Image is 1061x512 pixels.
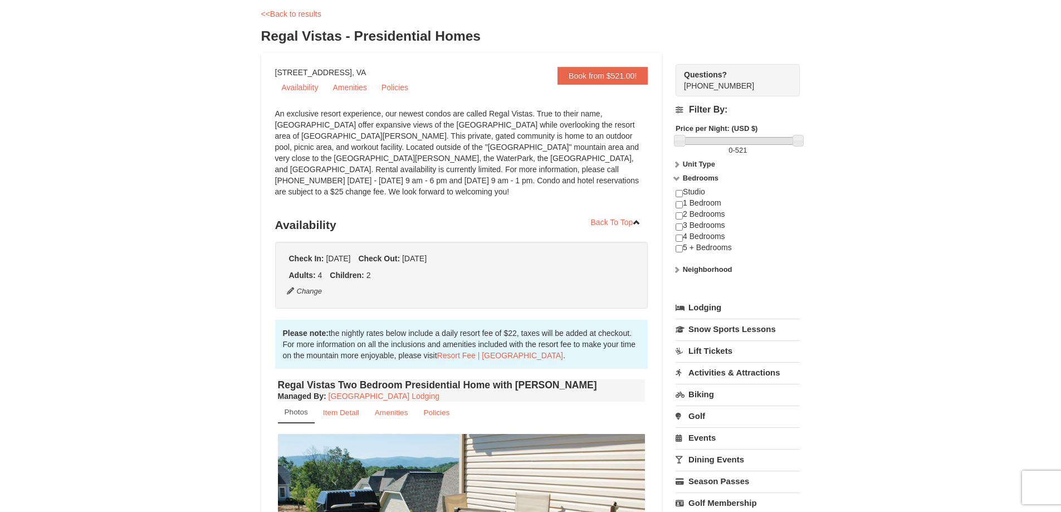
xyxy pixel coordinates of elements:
strong: Children: [330,271,364,280]
strong: Price per Night: (USD $) [676,124,757,133]
h4: Filter By: [676,105,800,115]
span: 0 [728,146,732,154]
a: Availability [275,79,325,96]
small: Policies [423,408,449,417]
strong: Check In: [289,254,324,263]
a: Snow Sports Lessons [676,319,800,339]
a: Photos [278,402,315,423]
div: An exclusive resort experience, our newest condos are called Regal Vistas. True to their name, [G... [275,108,648,208]
small: Item Detail [323,408,359,417]
a: Activities & Attractions [676,362,800,383]
h4: Regal Vistas Two Bedroom Presidential Home with [PERSON_NAME] [278,379,646,391]
div: the nightly rates below include a daily resort fee of $22, taxes will be added at checkout. For m... [275,320,648,369]
span: [DATE] [402,254,427,263]
a: Golf [676,406,800,426]
a: Lift Tickets [676,340,800,361]
span: [PHONE_NUMBER] [684,69,780,90]
strong: Bedrooms [683,174,718,182]
a: Amenities [368,402,415,423]
a: Season Passes [676,471,800,491]
a: Amenities [326,79,373,96]
span: 2 [366,271,371,280]
a: Book from $521.00! [558,67,648,85]
small: Photos [285,408,308,416]
button: Change [286,285,323,298]
a: Events [676,427,800,448]
a: <<Back to results [261,9,321,18]
h3: Availability [275,214,648,236]
a: Lodging [676,298,800,318]
a: Resort Fee | [GEOGRAPHIC_DATA] [437,351,563,360]
strong: Adults: [289,271,316,280]
small: Amenities [375,408,408,417]
strong: Questions? [684,70,727,79]
a: Dining Events [676,449,800,470]
span: [DATE] [326,254,350,263]
strong: : [278,392,326,401]
span: 4 [318,271,322,280]
strong: Check Out: [358,254,400,263]
strong: Neighborhood [683,265,732,274]
label: - [676,145,800,156]
a: Policies [416,402,457,423]
a: Back To Top [584,214,648,231]
span: 521 [735,146,747,154]
a: Biking [676,384,800,404]
h3: Regal Vistas - Presidential Homes [261,25,800,47]
strong: Please note: [283,329,329,338]
div: Studio 1 Bedroom 2 Bedrooms 3 Bedrooms 4 Bedrooms 5 + Bedrooms [676,187,800,264]
a: Policies [375,79,415,96]
a: Item Detail [316,402,366,423]
span: Managed By [278,392,324,401]
a: [GEOGRAPHIC_DATA] Lodging [329,392,439,401]
strong: Unit Type [683,160,715,168]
